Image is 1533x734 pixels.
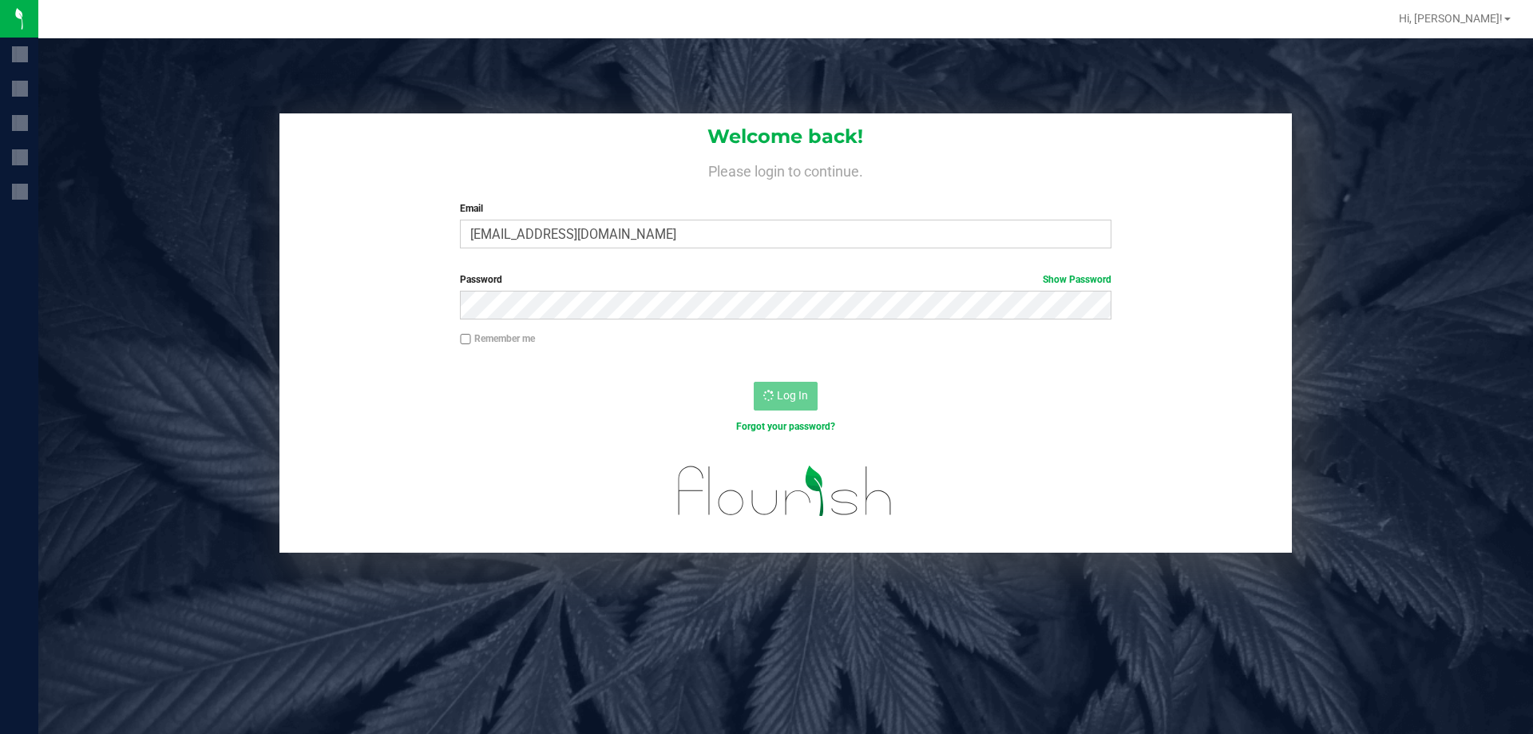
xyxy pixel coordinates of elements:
[659,450,912,532] img: flourish_logo.svg
[279,126,1292,147] h1: Welcome back!
[460,334,471,345] input: Remember me
[279,160,1292,179] h4: Please login to continue.
[1043,274,1111,285] a: Show Password
[460,331,535,346] label: Remember me
[460,201,1111,216] label: Email
[777,389,808,402] span: Log In
[736,421,835,432] a: Forgot your password?
[460,274,502,285] span: Password
[754,382,818,411] button: Log In
[1399,12,1503,25] span: Hi, [PERSON_NAME]!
